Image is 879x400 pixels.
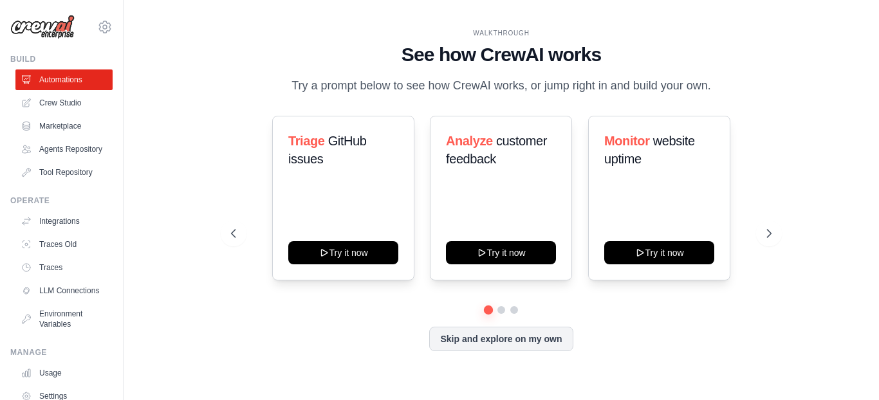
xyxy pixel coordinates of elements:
div: Operate [10,195,113,206]
span: Analyze [446,134,493,148]
div: Build [10,54,113,64]
button: Try it now [446,241,556,264]
a: Traces [15,257,113,278]
a: Marketplace [15,116,113,136]
button: Try it now [288,241,398,264]
a: Tool Repository [15,162,113,183]
a: Usage [15,363,113,383]
a: Integrations [15,211,113,232]
span: Monitor [604,134,650,148]
a: Environment Variables [15,304,113,334]
a: Traces Old [15,234,113,255]
h1: See how CrewAI works [231,43,772,66]
a: LLM Connections [15,280,113,301]
span: customer feedback [446,134,547,166]
p: Try a prompt below to see how CrewAI works, or jump right in and build your own. [285,77,717,95]
a: Crew Studio [15,93,113,113]
button: Try it now [604,241,714,264]
button: Skip and explore on my own [429,327,573,351]
div: WALKTHROUGH [231,28,772,38]
span: GitHub issues [288,134,367,166]
span: Triage [288,134,325,148]
div: Manage [10,347,113,358]
span: website uptime [604,134,695,166]
a: Automations [15,69,113,90]
a: Agents Repository [15,139,113,159]
img: Logo [10,15,75,39]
